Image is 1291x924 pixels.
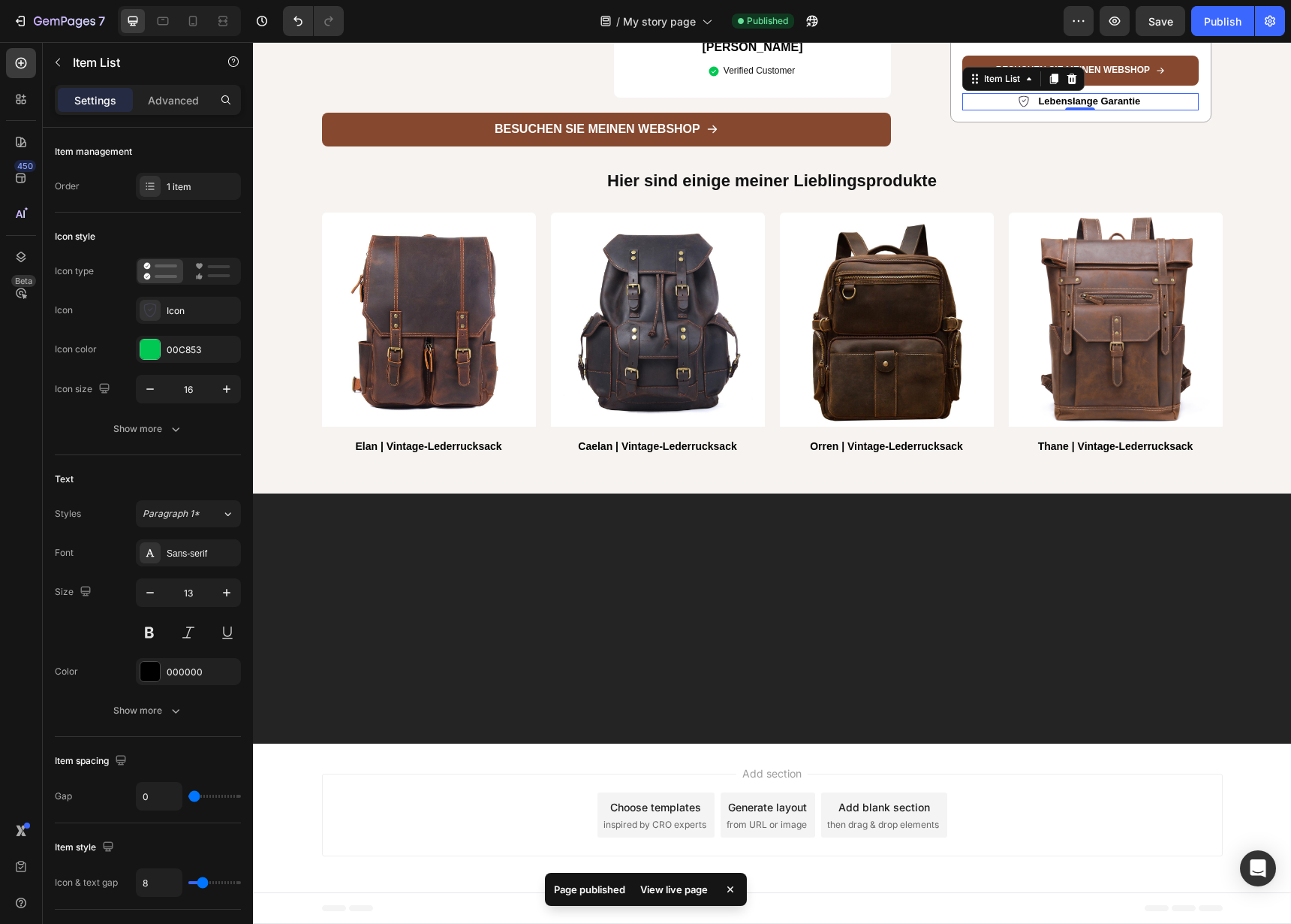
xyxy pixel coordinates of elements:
p: Item List [73,53,200,71]
button: Paragraph 1* [136,500,241,527]
span: My story page [623,14,696,29]
div: Open Intercom Messenger [1240,850,1276,886]
div: Icon style [55,230,95,243]
div: Size [55,582,95,602]
a: Thane | Vintage-Lederrucksack [756,171,970,385]
span: Save [1148,15,1173,28]
p: 7 [98,12,105,30]
a: BESUCHEN SIE MEINEN WEBSHOP [709,14,946,44]
button: Publish [1191,6,1254,36]
span: / [616,14,620,29]
div: Text [55,473,74,486]
div: Item style [55,838,117,858]
input: Auto [137,783,182,810]
div: Icon type [55,264,94,278]
button: Save [1136,6,1185,36]
h2: Elan | Vintage-Lederrucksack [69,396,283,412]
iframe: Design area [253,42,1291,924]
div: Item management [55,145,132,159]
button: Show more [55,697,241,724]
div: 00C853 [167,343,237,357]
div: Icon [55,303,73,317]
span: Add section [483,723,555,739]
strong: Hier sind einige meiner Lieblingsprodukte [354,129,684,148]
span: then drag & drop elements [574,776,686,790]
span: Paragraph 1* [143,507,200,521]
div: View live page [631,879,717,900]
strong: BESUCHEN SIE MEINEN WEBSHOP [242,80,447,93]
div: Icon color [55,343,97,356]
div: Generate layout [475,757,554,773]
div: Item spacing [55,751,130,772]
div: Beta [11,275,36,287]
a: Elan | Vintage-Lederrucksack [69,171,283,385]
input: Auto [137,869,182,896]
div: 000000 [167,666,237,679]
p: Settings [74,92,116,108]
span: Verified Customer [471,23,542,34]
a: BESUCHEN SIE MEINEN WEBSHOP [69,71,639,104]
p: Page published [554,882,625,897]
div: Order [55,180,80,193]
div: Icon & text gap [55,876,118,889]
span: inspired by CRO experts [351,776,453,790]
a: Caelan | Vintage-Lederrucksack [298,171,512,385]
div: Show more [113,421,183,436]
div: 450 [14,160,36,172]
div: Styles [55,507,81,521]
button: 7 [6,6,112,36]
div: Item List [728,30,770,44]
span: Lebenslange Garantie [785,53,887,65]
div: Choose templates [357,757,448,773]
div: Publish [1204,14,1241,29]
div: Gap [55,790,72,803]
h2: Orren | Vintage-Lederrucksack [527,396,741,412]
div: Add blank section [585,757,677,773]
p: Advanced [148,92,199,108]
span: from URL or image [474,776,554,790]
div: 1 item [167,180,237,194]
span: BESUCHEN SIE MEINEN WEBSHOP [743,23,897,33]
h2: Caelan | Vintage-Lederrucksack [298,396,512,412]
div: Show more [113,703,183,718]
a: Orren | Vintage-Lederrucksack [527,171,741,385]
button: Show more [55,415,241,442]
div: Color [55,665,78,678]
div: Undo/Redo [283,6,344,36]
span: Published [747,14,788,28]
div: Sans-serif [167,547,237,560]
div: Icon [167,304,237,318]
h2: Thane | Vintage-Lederrucksack [756,396,970,412]
div: Font [55,546,74,560]
div: Icon size [55,379,113,400]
